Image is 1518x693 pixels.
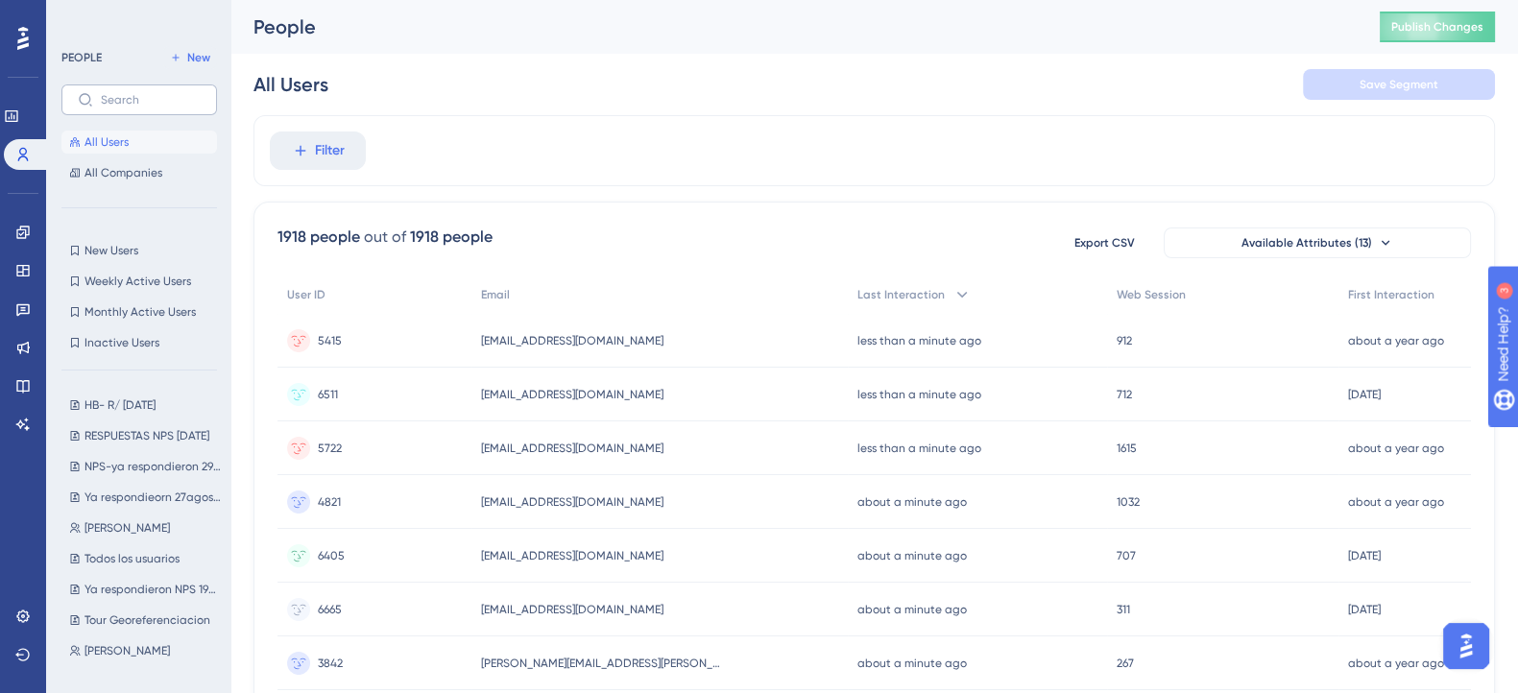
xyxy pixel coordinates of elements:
span: Todos los usuarios [84,551,180,566]
span: NPS-ya respondieron 29AGOSTO-TARDE [84,459,221,474]
span: [EMAIL_ADDRESS][DOMAIN_NAME] [481,602,663,617]
span: All Companies [84,165,162,180]
span: 707 [1117,548,1136,563]
button: Monthly Active Users [61,300,217,323]
span: Ya respondieorn 27agosto [84,490,221,505]
span: 311 [1117,602,1130,617]
span: [EMAIL_ADDRESS][DOMAIN_NAME] [481,333,663,348]
span: Need Help? [45,5,120,28]
button: Available Attributes (13) [1164,227,1471,258]
span: HB- R/ [DATE] [84,397,156,413]
button: New Users [61,239,217,262]
span: 5722 [318,441,342,456]
span: [EMAIL_ADDRESS][DOMAIN_NAME] [481,387,663,402]
span: All Users [84,134,129,150]
time: less than a minute ago [857,388,981,401]
time: [DATE] [1348,388,1381,401]
span: Ya respondieron NPS 190925 [84,582,221,597]
button: HB- R/ [DATE] [61,394,229,417]
button: Todos los usuarios [61,547,229,570]
button: Filter [270,131,366,170]
span: First Interaction [1348,287,1434,302]
span: Filter [315,139,345,162]
time: [DATE] [1348,603,1381,616]
time: about a year ago [1348,657,1444,670]
span: Available Attributes (13) [1241,235,1372,251]
span: Email [481,287,510,302]
button: Inactive Users [61,331,217,354]
div: People [253,13,1332,40]
span: 5415 [318,333,342,348]
span: New Users [84,243,138,258]
button: Publish Changes [1380,12,1495,42]
span: 267 [1117,656,1134,671]
span: Publish Changes [1391,19,1483,35]
span: Monthly Active Users [84,304,196,320]
span: Weekly Active Users [84,274,191,289]
time: about a year ago [1348,442,1444,455]
button: [PERSON_NAME] [61,639,229,662]
button: NPS-ya respondieron 29AGOSTO-TARDE [61,455,229,478]
span: Web Session [1117,287,1186,302]
time: about a minute ago [857,657,967,670]
div: 1918 people [277,226,360,249]
span: 4821 [318,494,341,510]
time: less than a minute ago [857,442,981,455]
span: 712 [1117,387,1132,402]
button: Ya respondieron NPS 190925 [61,578,229,601]
span: User ID [287,287,325,302]
span: Export CSV [1074,235,1135,251]
time: about a year ago [1348,334,1444,347]
time: about a minute ago [857,495,967,509]
button: New [163,46,217,69]
div: 3 [133,10,139,25]
div: out of [364,226,406,249]
div: PEOPLE [61,50,102,65]
button: Tour Georeferenciacion [61,609,229,632]
div: 1918 people [410,226,493,249]
span: 6665 [318,602,342,617]
time: about a year ago [1348,495,1444,509]
time: about a minute ago [857,549,967,562]
span: [PERSON_NAME] [84,643,170,658]
button: [PERSON_NAME] [61,516,229,539]
span: 912 [1117,333,1132,348]
span: 6511 [318,387,338,402]
time: [DATE] [1348,549,1381,562]
iframe: UserGuiding AI Assistant Launcher [1437,617,1495,675]
time: less than a minute ago [857,334,981,347]
span: [EMAIL_ADDRESS][DOMAIN_NAME] [481,548,663,563]
span: [EMAIL_ADDRESS][DOMAIN_NAME] [481,494,663,510]
span: [PERSON_NAME][EMAIL_ADDRESS][PERSON_NAME][DOMAIN_NAME] [481,656,721,671]
span: Last Interaction [857,287,945,302]
span: [PERSON_NAME] [84,520,170,536]
span: RESPUESTAS NPS [DATE] [84,428,209,443]
button: All Users [61,131,217,154]
span: Tour Georeferenciacion [84,612,210,628]
button: RESPUESTAS NPS [DATE] [61,424,229,447]
span: [EMAIL_ADDRESS][DOMAIN_NAME] [481,441,663,456]
time: about a minute ago [857,603,967,616]
span: 1615 [1117,441,1137,456]
button: All Companies [61,161,217,184]
button: Save Segment [1303,69,1495,100]
span: Save Segment [1360,77,1438,92]
span: 6405 [318,548,345,563]
button: Ya respondieorn 27agosto [61,486,229,509]
div: All Users [253,71,328,98]
button: Weekly Active Users [61,270,217,293]
span: 3842 [318,656,343,671]
span: 1032 [1117,494,1140,510]
input: Search [101,93,201,107]
button: Export CSV [1056,227,1152,258]
span: Inactive Users [84,335,159,350]
span: New [187,50,210,65]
